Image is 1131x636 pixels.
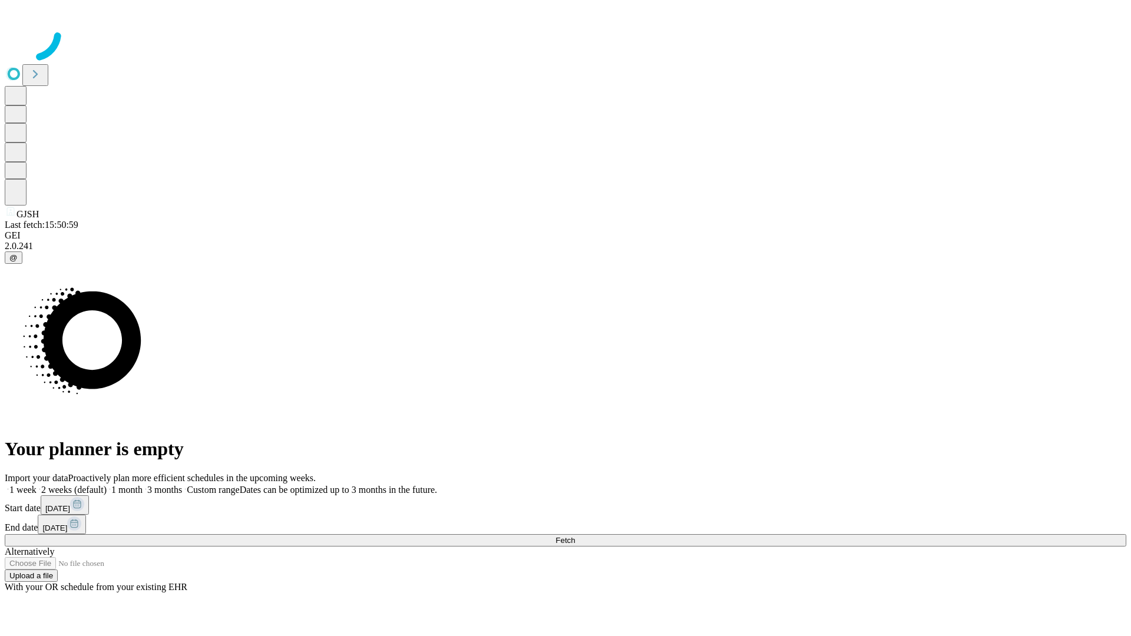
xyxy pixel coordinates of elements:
[147,485,182,495] span: 3 months
[5,230,1126,241] div: GEI
[9,253,18,262] span: @
[5,534,1126,546] button: Fetch
[5,495,1126,515] div: Start date
[38,515,86,534] button: [DATE]
[9,485,37,495] span: 1 week
[5,515,1126,534] div: End date
[5,582,187,592] span: With your OR schedule from your existing EHR
[16,209,39,219] span: GJSH
[5,546,54,556] span: Alternatively
[5,438,1126,460] h1: Your planner is empty
[41,485,107,495] span: 2 weeks (default)
[187,485,239,495] span: Custom range
[5,473,68,483] span: Import your data
[111,485,143,495] span: 1 month
[555,536,575,545] span: Fetch
[240,485,437,495] span: Dates can be optimized up to 3 months in the future.
[5,569,58,582] button: Upload a file
[5,251,22,264] button: @
[45,504,70,513] span: [DATE]
[5,220,78,230] span: Last fetch: 15:50:59
[5,241,1126,251] div: 2.0.241
[41,495,89,515] button: [DATE]
[68,473,316,483] span: Proactively plan more efficient schedules in the upcoming weeks.
[42,524,67,532] span: [DATE]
